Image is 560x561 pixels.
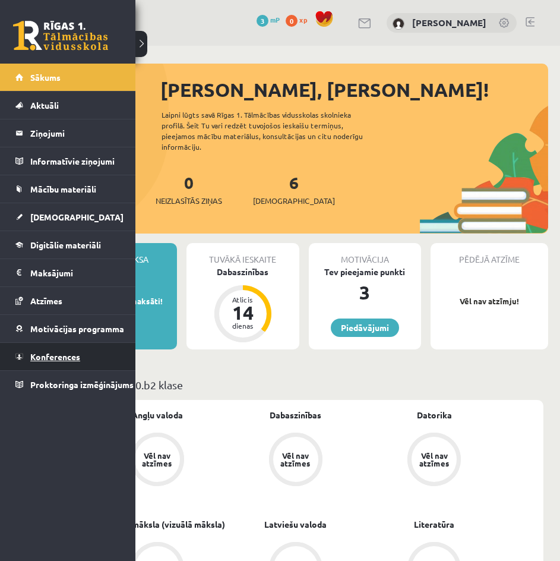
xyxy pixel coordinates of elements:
legend: Ziņojumi [30,119,121,147]
a: Sākums [15,64,121,91]
div: Pēdējā atzīme [431,243,548,266]
span: [DEMOGRAPHIC_DATA] [30,212,124,222]
a: Proktoringa izmēģinājums [15,371,121,398]
a: Rīgas 1. Tālmācības vidusskola [13,21,108,51]
a: Konferences [15,343,121,370]
a: 0Neizlasītās ziņas [156,172,222,207]
a: Aktuāli [15,92,121,119]
a: Digitālie materiāli [15,231,121,259]
legend: Maksājumi [30,259,121,286]
div: 14 [225,303,261,322]
span: 3 [257,15,268,27]
span: Atzīmes [30,295,62,306]
div: Atlicis [225,296,261,303]
div: Tuvākā ieskaite [186,243,299,266]
span: Motivācijas programma [30,323,124,334]
span: Konferences [30,351,80,362]
a: 6[DEMOGRAPHIC_DATA] [253,172,335,207]
a: Vēl nav atzīmes [88,433,226,488]
a: Latviešu valoda [264,518,327,531]
a: 3 mP [257,15,280,24]
span: Digitālie materiāli [30,239,101,250]
div: Laipni lūgts savā Rīgas 1. Tālmācības vidusskolas skolnieka profilā. Šeit Tu vari redzēt tuvojošo... [162,109,384,152]
span: Neizlasītās ziņas [156,195,222,207]
div: 3 [309,278,422,307]
legend: Informatīvie ziņojumi [30,147,121,175]
a: Vēl nav atzīmes [226,433,365,488]
a: Mācību materiāli [15,175,121,203]
span: Aktuāli [30,100,59,111]
a: 0 xp [286,15,313,24]
p: Mācību plāns 10.b2 klase [64,377,543,393]
a: Angļu valoda [132,409,183,421]
div: [PERSON_NAME], [PERSON_NAME]! [160,75,548,104]
a: Informatīvie ziņojumi [15,147,121,175]
div: Vēl nav atzīmes [417,452,451,467]
p: Vēl nav atzīmju! [436,295,542,307]
a: Piedāvājumi [331,319,399,337]
a: Dabaszinības [270,409,321,421]
div: Motivācija [309,243,422,266]
a: Atzīmes [15,287,121,314]
span: Mācību materiāli [30,184,96,194]
a: [PERSON_NAME] [412,17,486,29]
a: Datorika [417,409,452,421]
span: mP [270,15,280,24]
span: xp [299,15,307,24]
span: Sākums [30,72,61,83]
div: Vēl nav atzīmes [141,452,174,467]
a: Ziņojumi [15,119,121,147]
img: Marko Osemļjaks [393,18,404,30]
span: 0 [286,15,298,27]
a: Maksājumi [15,259,121,286]
span: [DEMOGRAPHIC_DATA] [253,195,335,207]
span: Proktoringa izmēģinājums [30,379,134,390]
a: [DEMOGRAPHIC_DATA] [15,203,121,231]
div: Vēl nav atzīmes [279,452,312,467]
a: Dabaszinības Atlicis 14 dienas [186,266,299,344]
div: dienas [225,322,261,329]
a: Literatūra [414,518,454,531]
div: Dabaszinības [186,266,299,278]
a: Motivācijas programma [15,315,121,342]
a: Vēl nav atzīmes [365,433,504,488]
a: Kultūra un māksla (vizuālā māksla) [89,518,225,531]
div: Tev pieejamie punkti [309,266,422,278]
